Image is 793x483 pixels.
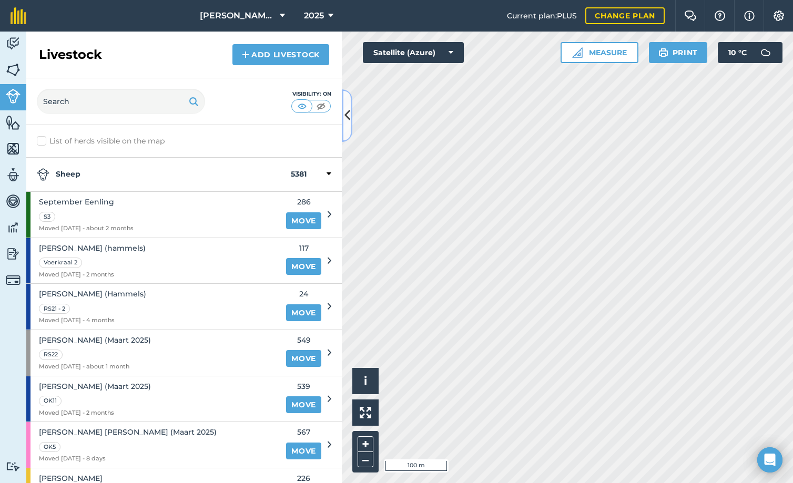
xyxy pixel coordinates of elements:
[39,442,60,453] div: OK5
[242,48,249,61] img: svg+xml;base64,PHN2ZyB4bWxucz0iaHR0cDovL3d3dy53My5vcmcvMjAwMC9zdmciIHdpZHRoPSIxNCIgaGVpZ2h0PSIyNC...
[286,396,321,413] a: Move
[286,304,321,321] a: Move
[37,168,49,181] img: svg+xml;base64,PD94bWwgdmVyc2lvbj0iMS4wIiBlbmNvZGluZz0idXRmLTgiPz4KPCEtLSBHZW5lcmF0b3I6IEFkb2JlIE...
[352,368,379,394] button: i
[39,224,134,233] span: Moved [DATE] - about 2 months
[26,376,280,422] a: [PERSON_NAME] (Maart 2025)OK11Moved [DATE] - 2 months
[286,212,321,229] a: Move
[39,212,55,222] div: S3
[37,136,331,147] label: List of herds visible on the map
[507,10,577,22] span: Current plan : PLUS
[39,270,146,280] span: Moved [DATE] - 2 months
[286,196,321,208] span: 286
[39,196,134,208] span: September Eenling
[363,42,464,63] button: Satellite (Azure)
[6,193,21,209] img: svg+xml;base64,PD94bWwgdmVyc2lvbj0iMS4wIiBlbmNvZGluZz0idXRmLTgiPz4KPCEtLSBHZW5lcmF0b3I6IEFkb2JlIE...
[26,330,280,376] a: [PERSON_NAME] (Maart 2025)RS22Moved [DATE] - about 1 month
[39,46,102,63] h2: Livestock
[772,11,785,21] img: A cog icon
[286,381,321,392] span: 539
[6,273,21,287] img: svg+xml;base64,PD94bWwgdmVyc2lvbj0iMS4wIiBlbmNvZGluZz0idXRmLTgiPz4KPCEtLSBHZW5lcmF0b3I6IEFkb2JlIE...
[358,452,373,467] button: –
[585,7,665,24] a: Change plan
[728,42,747,63] span: 10 ° C
[6,36,21,52] img: svg+xml;base64,PD94bWwgdmVyc2lvbj0iMS4wIiBlbmNvZGluZz0idXRmLTgiPz4KPCEtLSBHZW5lcmF0b3I6IEFkb2JlIE...
[189,95,199,108] img: svg+xml;base64,PHN2ZyB4bWxucz0iaHR0cDovL3d3dy53My5vcmcvMjAwMC9zdmciIHdpZHRoPSIxOSIgaGVpZ2h0PSIyNC...
[6,167,21,183] img: svg+xml;base64,PD94bWwgdmVyc2lvbj0iMS4wIiBlbmNvZGluZz0idXRmLTgiPz4KPCEtLSBHZW5lcmF0b3I6IEFkb2JlIE...
[200,9,276,22] span: [PERSON_NAME] Sandfontein BK
[658,46,668,59] img: svg+xml;base64,PHN2ZyB4bWxucz0iaHR0cDovL3d3dy53My5vcmcvMjAwMC9zdmciIHdpZHRoPSIxOSIgaGVpZ2h0PSIyNC...
[6,461,21,471] img: svg+xml;base64,PD94bWwgdmVyc2lvbj0iMS4wIiBlbmNvZGluZz0idXRmLTgiPz4KPCEtLSBHZW5lcmF0b3I6IEFkb2JlIE...
[6,89,21,104] img: svg+xml;base64,PD94bWwgdmVyc2lvbj0iMS4wIiBlbmNvZGluZz0idXRmLTgiPz4KPCEtLSBHZW5lcmF0b3I6IEFkb2JlIE...
[39,316,146,325] span: Moved [DATE] - 4 months
[360,407,371,418] img: Four arrows, one pointing top left, one top right, one bottom right and the last bottom left
[37,89,205,114] input: Search
[6,141,21,157] img: svg+xml;base64,PHN2ZyB4bWxucz0iaHR0cDovL3d3dy53My5vcmcvMjAwMC9zdmciIHdpZHRoPSI1NiIgaGVpZ2h0PSI2MC...
[718,42,782,63] button: 10 °C
[684,11,697,21] img: Two speech bubbles overlapping with the left bubble in the forefront
[39,381,151,392] span: [PERSON_NAME] (Maart 2025)
[232,44,329,65] a: Add Livestock
[6,62,21,78] img: svg+xml;base64,PHN2ZyB4bWxucz0iaHR0cDovL3d3dy53My5vcmcvMjAwMC9zdmciIHdpZHRoPSI1NiIgaGVpZ2h0PSI2MC...
[358,436,373,452] button: +
[296,101,309,111] img: svg+xml;base64,PHN2ZyB4bWxucz0iaHR0cDovL3d3dy53My5vcmcvMjAwMC9zdmciIHdpZHRoPSI1MCIgaGVpZ2h0PSI0MC...
[6,115,21,130] img: svg+xml;base64,PHN2ZyB4bWxucz0iaHR0cDovL3d3dy53My5vcmcvMjAwMC9zdmciIHdpZHRoPSI1NiIgaGVpZ2h0PSI2MC...
[26,192,280,238] a: September EenlingS3Moved [DATE] - about 2 months
[39,258,82,268] div: Voerkraal 2
[286,288,321,300] span: 24
[757,447,782,472] div: Open Intercom Messenger
[39,304,70,314] div: RS21 - 2
[304,9,324,22] span: 2025
[37,168,291,181] strong: Sheep
[6,246,21,262] img: svg+xml;base64,PD94bWwgdmVyc2lvbj0iMS4wIiBlbmNvZGluZz0idXRmLTgiPz4KPCEtLSBHZW5lcmF0b3I6IEFkb2JlIE...
[39,350,63,360] div: RS22
[39,242,146,254] span: [PERSON_NAME] (hammels)
[39,454,217,464] span: Moved [DATE] - 8 days
[39,408,151,418] span: Moved [DATE] - 2 months
[364,374,367,387] span: i
[286,443,321,459] a: Move
[6,220,21,235] img: svg+xml;base64,PD94bWwgdmVyc2lvbj0iMS4wIiBlbmNvZGluZz0idXRmLTgiPz4KPCEtLSBHZW5lcmF0b3I6IEFkb2JlIE...
[286,258,321,275] a: Move
[291,90,331,98] div: Visibility: On
[286,426,321,438] span: 567
[39,362,151,372] span: Moved [DATE] - about 1 month
[286,242,321,254] span: 117
[714,11,726,21] img: A question mark icon
[39,288,146,300] span: [PERSON_NAME] (Hammels)
[39,426,217,438] span: [PERSON_NAME] [PERSON_NAME] (Maart 2025)
[286,334,321,346] span: 549
[755,42,776,63] img: svg+xml;base64,PD94bWwgdmVyc2lvbj0iMS4wIiBlbmNvZGluZz0idXRmLTgiPz4KPCEtLSBHZW5lcmF0b3I6IEFkb2JlIE...
[561,42,638,63] button: Measure
[649,42,708,63] button: Print
[314,101,328,111] img: svg+xml;base64,PHN2ZyB4bWxucz0iaHR0cDovL3d3dy53My5vcmcvMjAwMC9zdmciIHdpZHRoPSI1MCIgaGVpZ2h0PSI0MC...
[39,334,151,346] span: [PERSON_NAME] (Maart 2025)
[291,168,307,181] strong: 5381
[744,9,755,22] img: svg+xml;base64,PHN2ZyB4bWxucz0iaHR0cDovL3d3dy53My5vcmcvMjAwMC9zdmciIHdpZHRoPSIxNyIgaGVpZ2h0PSIxNy...
[39,396,62,406] div: OK11
[26,284,280,330] a: [PERSON_NAME] (Hammels)RS21 - 2Moved [DATE] - 4 months
[26,422,280,468] a: [PERSON_NAME] [PERSON_NAME] (Maart 2025)OK5Moved [DATE] - 8 days
[11,7,26,24] img: fieldmargin Logo
[286,350,321,367] a: Move
[26,238,280,284] a: [PERSON_NAME] (hammels)Voerkraal 2Moved [DATE] - 2 months
[572,47,583,58] img: Ruler icon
